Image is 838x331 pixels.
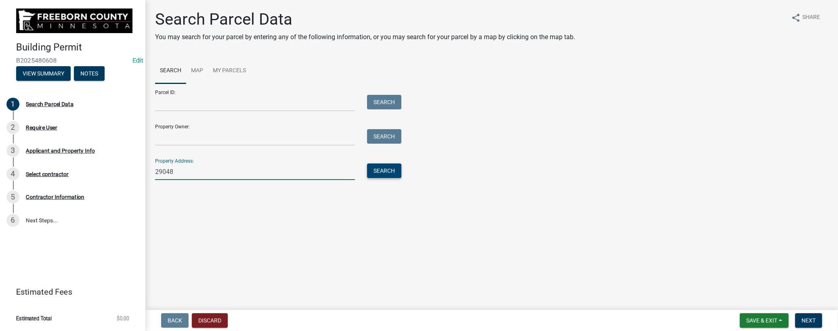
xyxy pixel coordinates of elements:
[16,8,132,33] img: Freeborn County, Minnesota
[155,32,575,42] p: You may search for your parcel by entering any of the following information, or you may search fo...
[26,148,95,153] div: Applicant and Property Info
[26,101,74,107] div: Search Parcel Data
[16,71,71,77] wm-modal-confirm: Summary
[26,171,69,177] div: Select contractor
[132,57,143,64] wm-modal-confirm: Edit Application Number
[6,144,19,157] div: 3
[802,317,816,324] span: Next
[6,191,19,203] div: 5
[16,66,71,81] button: View Summary
[367,163,401,178] button: Search
[208,58,251,84] a: My Parcels
[367,129,401,144] button: Search
[367,95,401,109] button: Search
[6,98,19,111] div: 1
[16,57,129,64] span: B2025480608
[795,313,822,328] button: Next
[746,317,777,324] span: Save & Exit
[74,66,105,81] button: Notes
[192,313,228,328] button: Discard
[740,313,789,328] button: Save & Exit
[6,214,19,227] div: 6
[6,121,19,134] div: 2
[74,71,105,77] wm-modal-confirm: Notes
[802,13,820,23] span: Share
[161,313,189,328] button: Back
[26,125,57,130] div: Require User
[16,316,52,321] span: Estimated Total
[26,194,84,200] div: Contractor Information
[117,316,129,321] span: $0.00
[791,13,801,23] i: share
[6,168,19,180] div: 4
[155,58,186,84] a: Search
[785,10,827,25] button: shareShare
[155,10,575,29] h1: Search Parcel Data
[168,317,182,324] span: Back
[6,284,132,300] a: Estimated Fees
[132,57,143,64] a: Edit
[186,58,208,84] a: Map
[16,42,139,53] h4: Building Permit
